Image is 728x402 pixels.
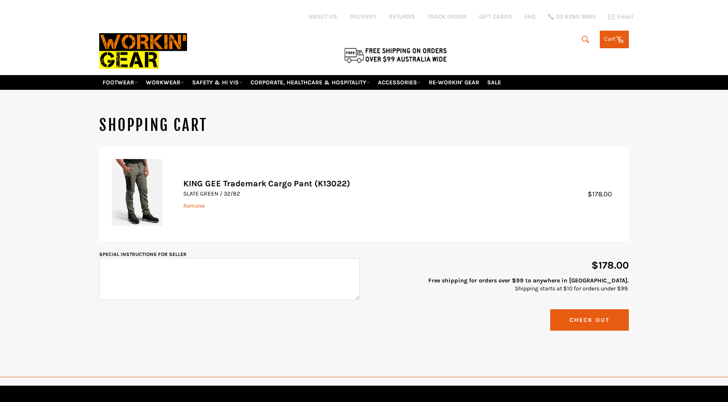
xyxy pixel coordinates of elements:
[247,75,373,90] a: CORPORATE, HEALTHCARE & HOSPITALITY
[99,27,187,75] img: Workin Gear leaders in Workwear, Safety Boots, PPE, Uniforms. Australia's No.1 in Workwear
[99,75,141,90] a: FOOTWEAR
[112,159,162,226] img: KING GEE Trademark Cargo Pant (K13022) - SLATE GREEN / 32/82
[183,190,482,198] p: SLATE GREEN / 32/82
[608,13,633,20] a: Email
[99,115,629,136] h1: Shopping Cart
[142,75,187,90] a: WORKWEAR
[375,75,424,90] a: ACCESSORIES
[183,179,350,188] a: KING GEE Trademark Cargo Pant (K13022)
[591,259,629,271] span: $178.00
[343,46,448,64] img: Flat $9.95 shipping Australia wide
[427,13,467,21] a: TRACK ORDER
[548,14,596,20] a: 02 6280 5885
[428,277,629,284] strong: Free shipping for orders over $99 to anywhere in [GEOGRAPHIC_DATA].
[389,13,415,21] a: RETURNS
[550,309,629,331] button: Check Out
[99,251,187,257] label: Special instructions for seller
[556,14,596,20] span: 02 6280 5885
[350,13,376,21] a: DELIVERY
[600,31,629,48] a: Cart
[484,75,504,90] a: SALE
[479,13,512,21] a: GIFT CARDS
[309,13,337,21] a: ABOUT US
[588,190,620,198] span: $178.00
[183,202,205,209] a: Remove
[189,75,246,90] a: SAFETY & HI VIS
[525,13,535,21] a: FAQ
[368,277,629,293] p: Shipping starts at $10 for orders under $99.
[617,14,633,20] span: Email
[425,75,483,90] a: RE-WORKIN' GEAR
